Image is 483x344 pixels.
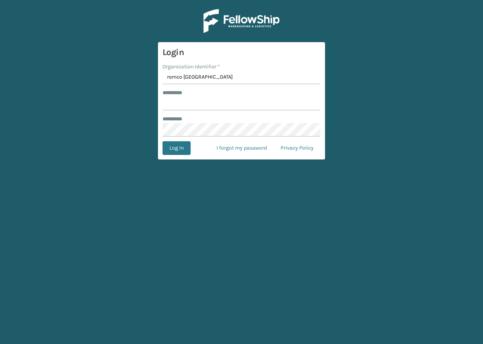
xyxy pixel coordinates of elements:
a: I forgot my password [210,141,274,155]
label: Organization Identifier [163,63,220,71]
h3: Login [163,47,320,58]
button: Log In [163,141,191,155]
img: Logo [204,9,279,33]
a: Privacy Policy [274,141,320,155]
